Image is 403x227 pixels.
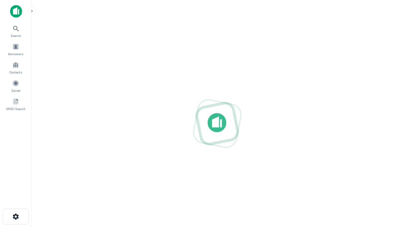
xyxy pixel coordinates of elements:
[8,51,23,56] span: Borrowers
[9,70,22,75] span: Contacts
[6,106,26,111] span: SREO Search
[10,5,22,18] img: capitalize-icon.png
[11,88,20,93] span: Saved
[372,156,403,187] iframe: Chat Widget
[2,77,30,94] a: Saved
[11,33,21,38] span: Search
[2,22,30,39] a: Search
[2,59,30,76] a: Contacts
[2,96,30,113] a: SREO Search
[2,41,30,58] a: Borrowers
